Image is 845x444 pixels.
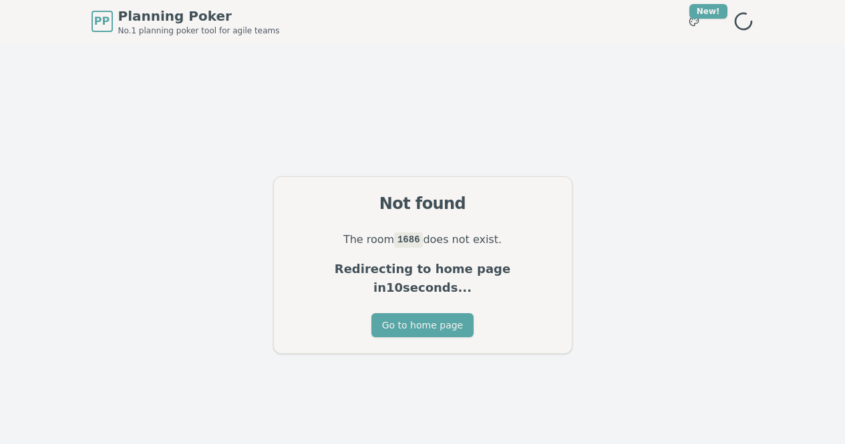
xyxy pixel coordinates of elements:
[371,313,474,337] button: Go to home page
[94,13,110,29] span: PP
[394,232,423,247] code: 1686
[290,193,556,214] div: Not found
[118,7,280,25] span: Planning Poker
[290,230,556,249] p: The room does not exist.
[689,4,727,19] div: New!
[92,7,280,36] a: PPPlanning PokerNo.1 planning poker tool for agile teams
[290,260,556,297] p: Redirecting to home page in 10 seconds...
[682,9,706,33] button: New!
[118,25,280,36] span: No.1 planning poker tool for agile teams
